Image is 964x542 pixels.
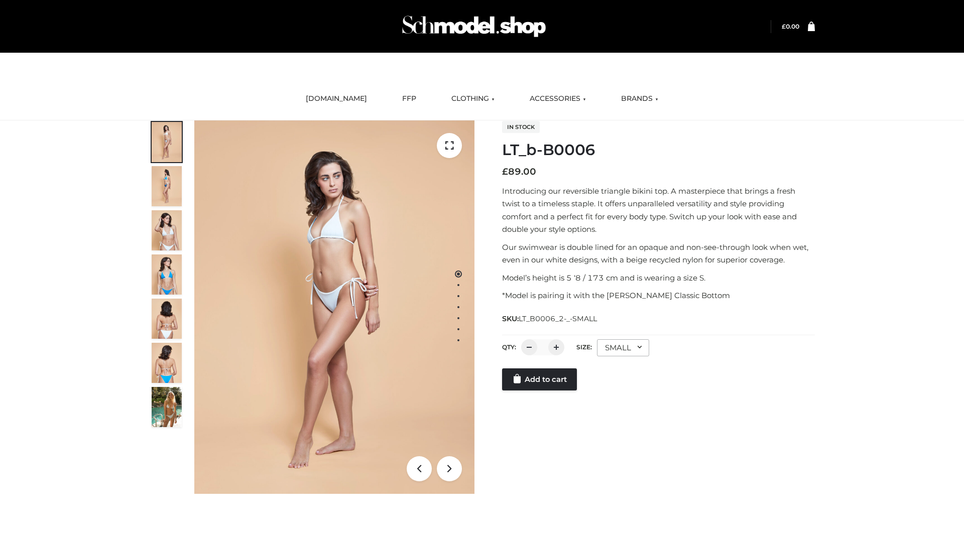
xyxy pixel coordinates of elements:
bdi: 0.00 [782,23,799,30]
img: ArielClassicBikiniTop_CloudNine_AzureSky_OW114ECO_4-scaled.jpg [152,254,182,295]
img: ArielClassicBikiniTop_CloudNine_AzureSky_OW114ECO_8-scaled.jpg [152,343,182,383]
a: CLOTHING [444,88,502,110]
p: Model’s height is 5 ‘8 / 173 cm and is wearing a size S. [502,272,815,285]
a: [DOMAIN_NAME] [298,88,375,110]
p: Our swimwear is double lined for an opaque and non-see-through look when wet, even in our white d... [502,241,815,266]
span: £ [782,23,786,30]
img: ArielClassicBikiniTop_CloudNine_AzureSky_OW114ECO_7-scaled.jpg [152,299,182,339]
a: BRANDS [614,88,666,110]
a: FFP [395,88,424,110]
div: SMALL [597,339,649,356]
p: Introducing our reversible triangle bikini top. A masterpiece that brings a fresh twist to a time... [502,185,815,236]
p: *Model is pairing it with the [PERSON_NAME] Classic Bottom [502,289,815,302]
img: Arieltop_CloudNine_AzureSky2.jpg [152,387,182,427]
img: ArielClassicBikiniTop_CloudNine_AzureSky_OW114ECO_2-scaled.jpg [152,166,182,206]
bdi: 89.00 [502,166,536,177]
span: In stock [502,121,540,133]
a: £0.00 [782,23,799,30]
img: ArielClassicBikiniTop_CloudNine_AzureSky_OW114ECO_1 [194,120,474,494]
h1: LT_b-B0006 [502,141,815,159]
a: ACCESSORIES [522,88,593,110]
img: ArielClassicBikiniTop_CloudNine_AzureSky_OW114ECO_1-scaled.jpg [152,122,182,162]
label: QTY: [502,343,516,351]
span: LT_B0006_2-_-SMALL [519,314,597,323]
span: SKU: [502,313,598,325]
span: £ [502,166,508,177]
a: Add to cart [502,368,577,390]
label: Size: [576,343,592,351]
img: ArielClassicBikiniTop_CloudNine_AzureSky_OW114ECO_3-scaled.jpg [152,210,182,250]
img: Schmodel Admin 964 [399,7,549,46]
